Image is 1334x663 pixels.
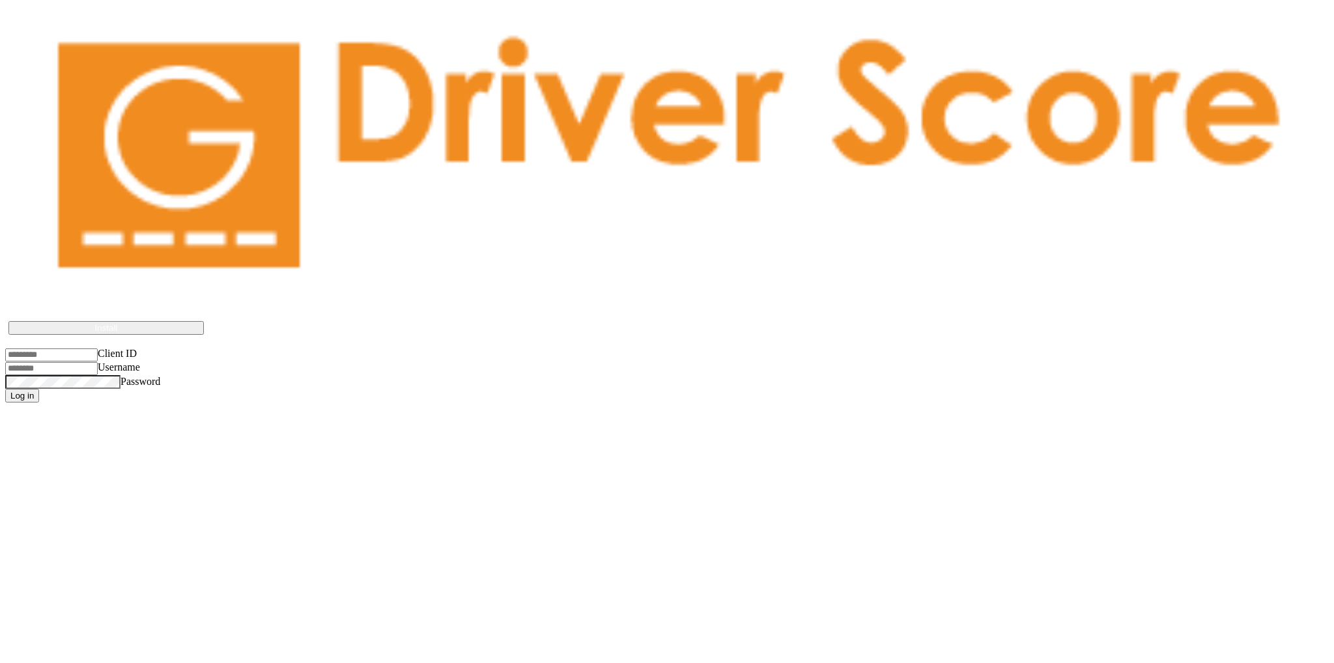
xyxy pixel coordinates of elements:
label: Client ID [98,348,137,359]
button: Install [8,321,204,335]
label: Username [98,361,140,373]
button: Log in [5,389,39,402]
label: Password [121,376,160,387]
p: Driver Score works best if installed on the device [21,303,1313,315]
